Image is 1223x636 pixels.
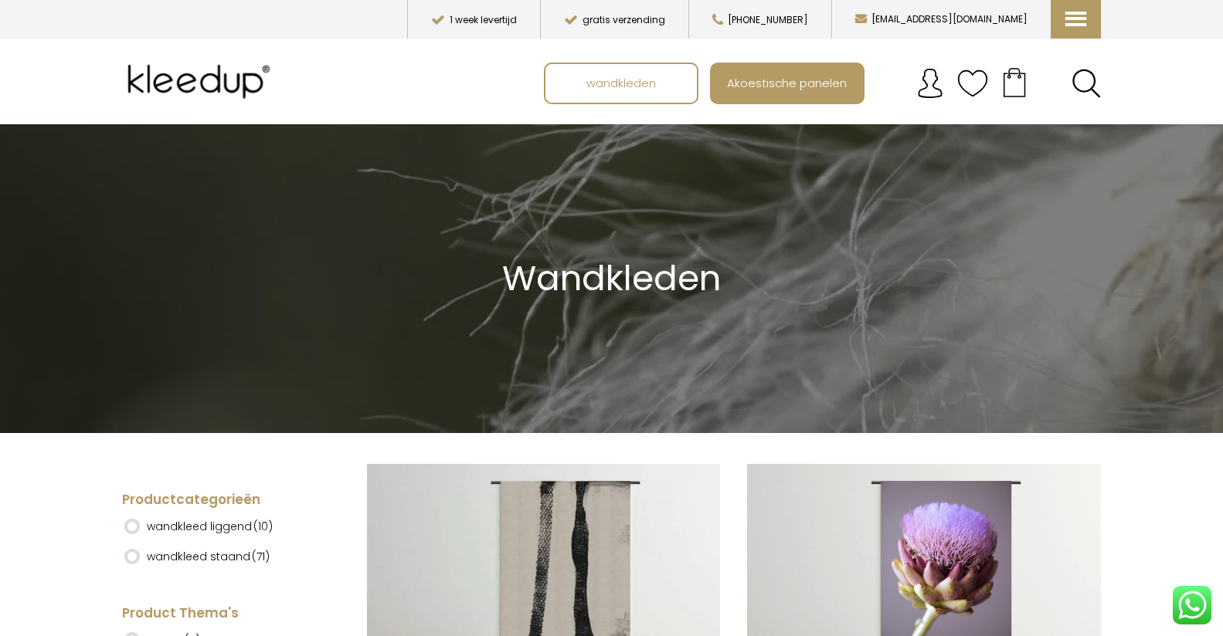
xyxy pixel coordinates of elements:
[957,68,988,99] img: verlanglijstje.svg
[712,64,863,103] a: Akoestische panelen
[122,51,281,113] img: Kleedup
[122,604,318,623] h4: Product Thema's
[915,68,946,99] img: account.svg
[1072,69,1101,98] a: Search
[253,519,273,534] span: (10)
[988,63,1041,101] a: Your cart
[147,543,270,570] label: wandkleed staand
[147,513,273,540] label: wandkleed liggend
[578,68,664,97] span: wandkleden
[719,68,855,97] span: Akoestische panelen
[544,63,1113,104] nav: Main menu
[252,549,270,564] span: (71)
[545,64,697,103] a: wandkleden
[502,254,721,303] span: Wandkleden
[122,491,318,509] h4: Productcategorieën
